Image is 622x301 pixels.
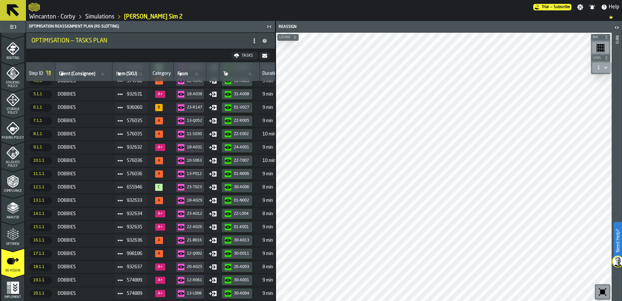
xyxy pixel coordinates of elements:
[58,105,110,110] span: DOBBIES
[278,36,292,39] span: Legend
[1,81,24,88] span: Stacking Policy
[1,195,24,221] li: menu Analyse
[29,276,52,284] span: 19.1.1
[612,22,621,34] label: button-toggle-Open
[58,132,110,137] span: DOBBIES
[29,170,52,178] span: 11.1.1
[234,119,249,123] div: ZZ-R005
[222,182,252,192] button: button-30-A006
[155,157,163,164] span: 56%
[262,198,289,203] span: 9 min
[1,169,24,195] li: menu Compliance
[262,132,289,137] span: 10 min
[262,171,289,177] span: 9 min
[155,131,163,138] span: 57%
[262,211,289,216] span: 8 min
[598,3,622,11] label: button-toggle-Help
[222,262,252,272] button: button-26-A003
[127,132,142,137] span: 576035
[176,275,204,285] button: button-12-R061
[1,222,24,248] li: menu Optimise
[1,56,24,60] span: Routing
[58,70,109,78] input: label
[58,238,110,243] span: DOBBIES
[262,291,289,296] span: 9 min
[592,36,603,39] span: Bay
[58,158,110,163] span: DOBBIES
[222,289,252,298] button: button-30-A004
[234,132,249,136] div: ZZ-E002
[533,4,571,10] div: Menu Subscription
[597,65,600,70] div: DropdownMenuValue-1
[176,222,204,232] button: button-22-A026
[58,145,110,150] span: DOBBIES
[29,13,75,20] a: link-to-/wh/i/ace0e389-6ead-4668-b816-8dc22364bb41
[259,52,270,60] button: button-
[127,78,142,84] span: 574786
[222,169,252,179] button: button-01-N006
[29,250,52,258] span: 17.1.1
[187,238,202,243] div: 21-B016
[58,278,110,283] span: DOBBIES
[209,223,217,231] div: Move Type: Put in
[127,92,142,97] span: 932631
[222,249,252,259] button: button-30-D011
[29,197,52,204] span: 13.1.1
[187,251,202,256] div: 12-Q002
[1,136,24,140] span: Picking Policy
[29,71,43,77] div: Step ID
[1,275,24,301] li: menu Implement
[1,22,24,31] label: button-toggle-Toggle Full Menu
[612,21,622,301] header: Info
[209,77,217,85] div: Move Type: Put in
[1,161,24,168] span: Allocate Policy
[58,251,110,256] span: DOBBIES
[234,145,249,150] div: 24-A001
[262,238,289,243] span: 9 min
[234,225,249,229] div: 01-K001
[155,237,163,244] span: 57%
[234,92,249,97] div: 31-A008
[176,262,204,272] button: button-20-A025
[262,225,289,230] span: 9 min
[176,89,204,99] button: button-18-A038
[234,105,249,110] div: 01-V027
[222,275,252,285] button: button-30-A001
[127,158,142,163] span: 576036
[209,170,217,178] div: Move Type: Put in
[127,264,142,270] span: 932637
[29,223,52,231] span: 15.1.1
[591,55,610,61] button: button-
[85,13,114,20] a: link-to-/wh/i/ace0e389-6ead-4668-b816-8dc22364bb41
[127,278,142,283] span: 574889
[178,71,188,76] span: label
[222,156,252,166] button: button-ZZ-T007
[115,70,147,78] input: label
[127,238,142,243] span: 932636
[209,90,217,98] div: Move Type: Put in
[29,144,52,151] span: 9.1.1
[1,269,24,272] span: Re-assign
[262,118,289,123] span: 9 min
[209,276,217,284] div: Move Type: Put in
[277,34,299,41] button: button-
[554,5,570,9] span: Subscribe
[1,295,24,299] span: Implement
[155,184,163,191] span: 97%
[187,92,202,97] div: 18-A038
[176,169,204,179] button: button-13-P012
[187,145,202,150] div: 18-A031
[591,41,610,55] div: button-toolbar-undefined
[209,130,217,138] div: Move Type: Put in
[155,170,163,178] span: 56%
[187,291,202,296] div: 13-L008
[614,223,621,259] label: Need Help?
[209,210,217,218] div: Move Type: Put in
[127,198,142,203] span: 932633
[265,23,274,30] label: button-toggle-Close me
[277,25,444,29] div: Reassign
[124,13,183,20] a: link-to-/wh/i/ace0e389-6ead-4668-b816-8dc22364bb41/simulations/b4a27379-2c46-42e8-8c45-e0bdfe15f7b4
[187,119,202,123] div: 13-Q052
[187,105,202,110] div: 23-R147
[595,64,609,72] div: DropdownMenuValue-1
